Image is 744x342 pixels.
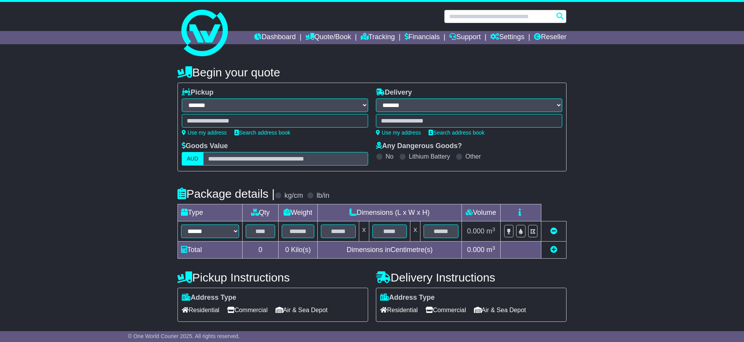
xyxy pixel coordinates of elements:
sup: 3 [492,245,495,251]
h4: Pickup Instructions [177,271,368,284]
a: Reseller [534,31,567,44]
td: 0 [243,242,279,259]
label: Lithium Battery [409,153,450,160]
td: Kilo(s) [279,242,318,259]
a: Add new item [550,246,557,254]
span: © One World Courier 2025. All rights reserved. [128,333,240,339]
h4: Package details | [177,187,275,200]
a: Search address book [234,130,290,136]
span: m [486,246,495,254]
label: Pickup [182,88,214,97]
a: Tracking [361,31,395,44]
a: Quote/Book [305,31,351,44]
a: Support [449,31,480,44]
td: x [410,221,420,242]
label: No [386,153,393,160]
label: kg/cm [284,192,303,200]
sup: 3 [492,226,495,232]
span: Commercial [425,304,466,316]
td: Type [178,204,243,221]
label: Goods Value [182,142,228,150]
td: Dimensions in Centimetre(s) [317,242,462,259]
label: Any Dangerous Goods? [376,142,462,150]
td: Qty [243,204,279,221]
a: Search address book [429,130,484,136]
td: x [359,221,369,242]
label: Delivery [376,88,412,97]
label: AUD [182,152,203,166]
span: Commercial [227,304,267,316]
td: Weight [279,204,318,221]
a: Remove this item [550,227,557,235]
span: 0.000 [467,227,484,235]
span: Residential [380,304,418,316]
span: 0 [285,246,289,254]
label: Address Type [182,294,236,302]
a: Use my address [376,130,421,136]
td: Dimensions (L x W x H) [317,204,462,221]
td: Total [178,242,243,259]
td: Volume [462,204,500,221]
a: Dashboard [254,31,296,44]
label: Other [465,153,481,160]
a: Settings [490,31,524,44]
span: 0.000 [467,246,484,254]
a: Use my address [182,130,227,136]
span: m [486,227,495,235]
h4: Delivery Instructions [376,271,567,284]
span: Residential [182,304,219,316]
a: Financials [405,31,440,44]
span: Air & Sea Depot [276,304,328,316]
label: lb/in [317,192,329,200]
span: Air & Sea Depot [474,304,526,316]
label: Address Type [380,294,435,302]
h4: Begin your quote [177,66,567,79]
